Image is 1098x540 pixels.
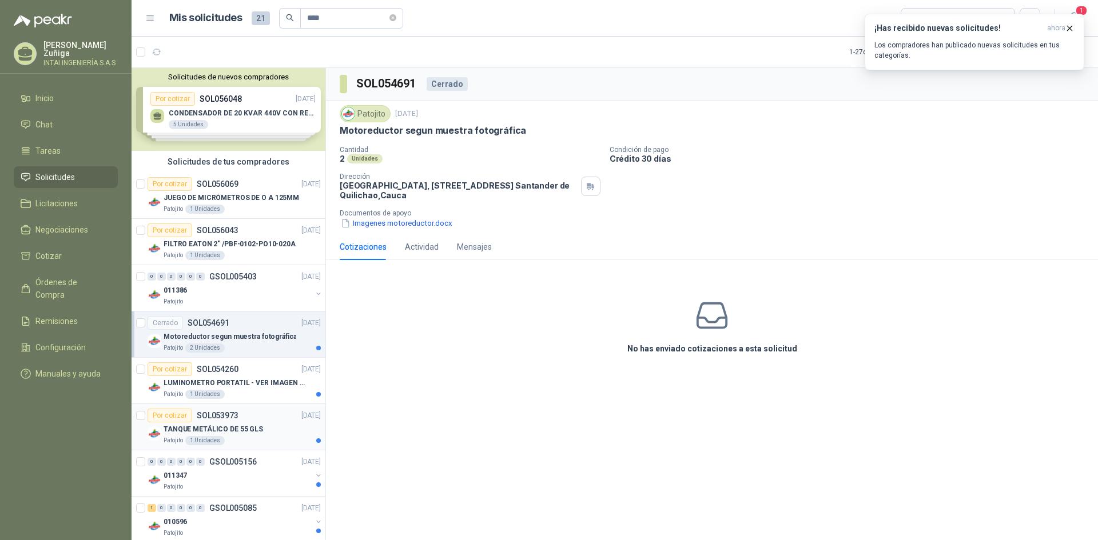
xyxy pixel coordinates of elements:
span: Tareas [35,145,61,157]
a: Cotizar [14,245,118,267]
span: Órdenes de Compra [35,276,107,301]
p: Patojito [164,529,183,538]
div: 0 [148,458,156,466]
p: Documentos de apoyo [340,209,1093,217]
div: 1 - 27 de 27 [849,43,916,61]
p: Motoreductor segun muestra fotográfica [340,125,526,137]
span: Solicitudes [35,171,75,183]
div: 1 Unidades [185,436,225,445]
p: Patojito [164,482,183,491]
button: 1 [1064,8,1084,29]
a: 0 0 0 0 0 0 GSOL005156[DATE] Company Logo011347Patojito [148,455,323,491]
button: Imagenes motoreductor.docx [340,217,453,229]
h3: No has enviado cotizaciones a esta solicitud [627,342,797,355]
a: Chat [14,114,118,135]
img: Logo peakr [14,14,72,27]
div: Cerrado [427,77,468,91]
a: Solicitudes [14,166,118,188]
div: 0 [157,504,166,512]
a: Configuración [14,337,118,358]
div: Por cotizar [148,177,192,191]
img: Company Logo [148,519,161,533]
a: Licitaciones [14,193,118,214]
p: SOL053973 [197,411,238,419]
div: 0 [186,273,195,281]
a: Manuales y ayuda [14,363,118,385]
img: Company Logo [148,473,161,487]
p: [GEOGRAPHIC_DATA], [STREET_ADDRESS] Santander de Quilichao , Cauca [340,181,576,200]
img: Company Logo [148,381,161,394]
p: 2 [340,154,345,163]
span: Cotizar [35,250,62,262]
span: Inicio [35,92,54,105]
p: Motoreductor segun muestra fotográfica [164,331,296,342]
div: 0 [196,273,205,281]
div: Actividad [405,241,439,253]
a: Remisiones [14,310,118,332]
p: [DATE] [301,179,321,190]
img: Company Logo [148,288,161,302]
div: 0 [157,458,166,466]
p: Patojito [164,251,183,260]
p: [DATE] [301,225,321,236]
div: Unidades [347,154,383,163]
span: search [286,14,294,22]
div: Todas [908,12,932,25]
div: 0 [177,273,185,281]
div: 1 Unidades [185,205,225,214]
p: Patojito [164,205,183,214]
p: 010596 [164,517,187,527]
a: 0 0 0 0 0 0 GSOL005403[DATE] Company Logo011386Patojito [148,270,323,306]
div: 1 Unidades [185,251,225,260]
p: GSOL005403 [209,273,257,281]
p: Patojito [164,390,183,399]
p: SOL054260 [197,365,238,373]
span: Manuales y ayuda [35,367,101,380]
img: Company Logo [148,334,161,348]
div: 0 [186,458,195,466]
p: INTAI INGENIERÍA S.A.S [43,59,118,66]
p: GSOL005156 [209,458,257,466]
span: close-circle [389,13,396,23]
div: 0 [157,273,166,281]
span: Negociaciones [35,223,88,236]
div: Por cotizar [148,409,192,422]
p: SOL056069 [197,180,238,188]
p: Dirección [340,173,576,181]
p: [DATE] [301,271,321,282]
p: Condición de pago [610,146,1093,154]
p: SOL054691 [188,319,229,327]
p: [DATE] [301,457,321,467]
p: FILTRO EATON 2" /PBF-0102-PO10-020A [164,239,296,250]
span: Chat [35,118,53,131]
div: 0 [196,504,205,512]
p: Patojito [164,297,183,306]
img: Company Logo [148,195,161,209]
span: 21 [252,11,270,25]
a: Por cotizarSOL054260[DATE] Company LogoLUMINOMETRO PORTATIL - VER IMAGEN ADJUNTAPatojito1 Unidades [132,358,325,404]
p: [DATE] [395,109,418,119]
p: TANQUE METÁLICO DE 55 GLS [164,424,263,435]
button: Solicitudes de nuevos compradores [136,73,321,81]
img: Company Logo [148,242,161,255]
div: 0 [148,273,156,281]
a: Tareas [14,140,118,162]
div: Por cotizar [148,223,192,237]
a: 1 0 0 0 0 0 GSOL005085[DATE] Company Logo010596Patojito [148,501,323,538]
p: [PERSON_NAME] Zuñiga [43,41,118,57]
div: 0 [177,458,185,466]
p: JUEGO DE MICRÓMETROS DE O A 125MM [164,193,299,203]
div: 0 [186,504,195,512]
div: Cotizaciones [340,241,387,253]
h3: SOL054691 [356,75,417,93]
span: close-circle [389,14,396,21]
p: [DATE] [301,364,321,375]
div: 1 Unidades [185,390,225,399]
div: Por cotizar [148,362,192,376]
div: 0 [167,273,176,281]
p: [DATE] [301,410,321,421]
div: Solicitudes de tus compradores [132,151,325,173]
p: Crédito 30 días [610,154,1093,163]
span: ahora [1047,23,1065,33]
p: LUMINOMETRO PORTATIL - VER IMAGEN ADJUNTA [164,378,306,389]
